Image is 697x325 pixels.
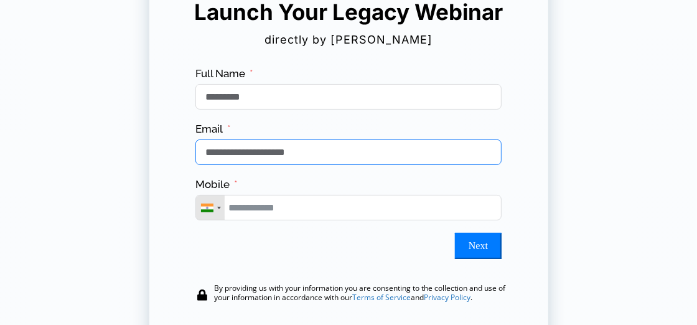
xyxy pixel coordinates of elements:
[195,177,238,192] label: Mobile
[455,233,502,259] button: Next
[169,29,529,51] h2: directly by [PERSON_NAME]
[195,122,231,136] label: Email
[195,195,502,220] input: Mobile
[195,67,253,81] label: Full Name
[424,292,470,303] a: Privacy Policy
[352,292,411,303] a: Terms of Service
[214,283,507,302] div: By providing us with your information you are consenting to the collection and use of your inform...
[196,195,225,220] div: Telephone country code
[195,139,502,165] input: Email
